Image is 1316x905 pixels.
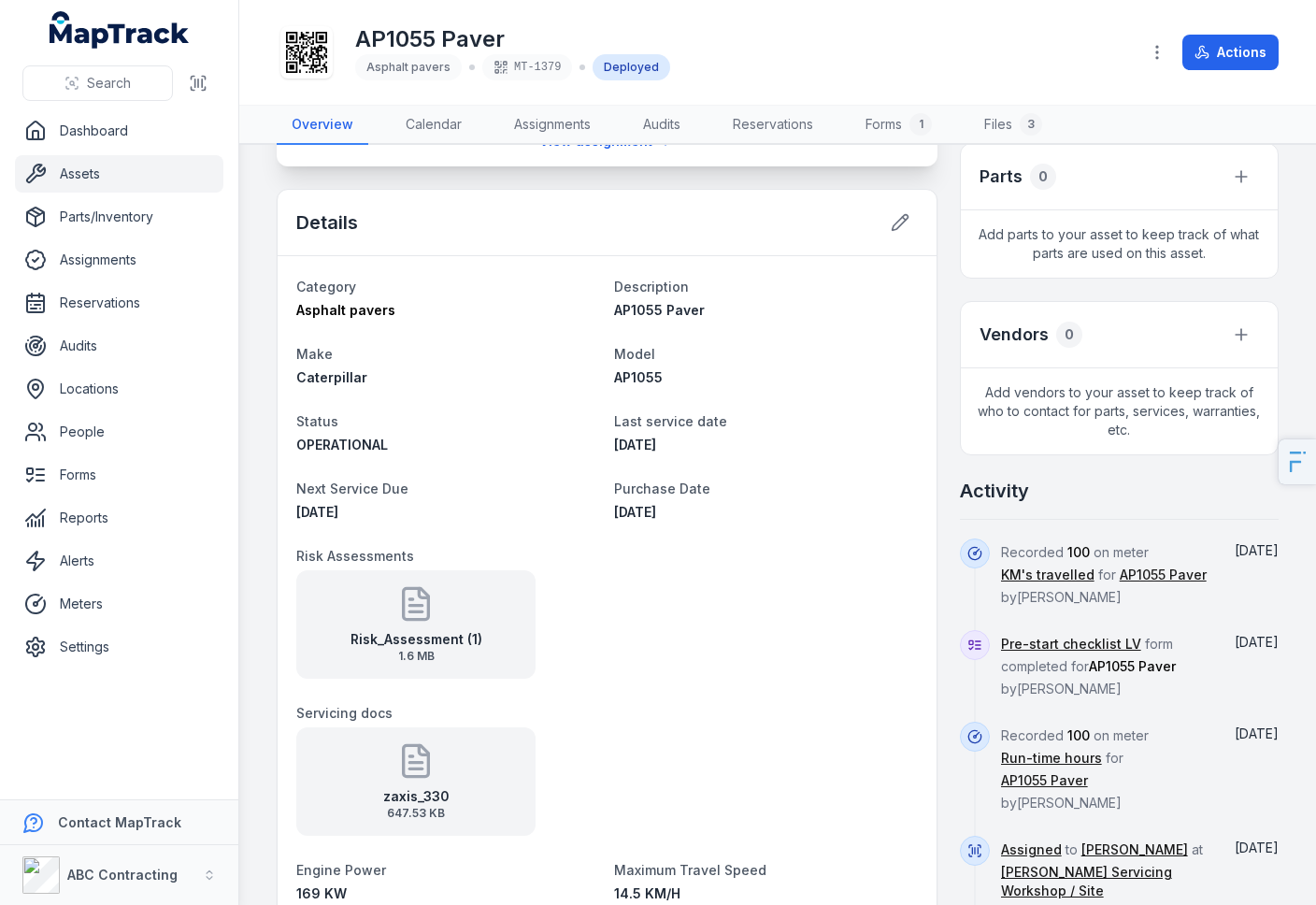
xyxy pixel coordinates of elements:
[614,437,656,452] span: [DATE]
[15,456,223,494] a: Forms
[909,113,932,136] div: 1
[1235,634,1279,650] span: [DATE]
[15,628,223,666] a: Settings
[366,60,451,74] span: Asphalt pavers
[1056,322,1082,348] div: 0
[15,241,223,279] a: Assignments
[1120,566,1207,584] a: AP1055 Paver
[296,346,333,362] span: Make
[15,198,223,236] a: Parts/Inventory
[15,413,223,451] a: People
[628,106,695,145] a: Audits
[614,346,655,362] span: Model
[969,106,1057,145] a: Files3
[296,504,338,520] time: 01/10/2025, 12:00:00 am
[15,499,223,537] a: Reports
[355,24,670,54] h1: AP1055 Paver
[296,885,347,901] span: 169 KW
[1067,544,1090,560] span: 100
[15,542,223,580] a: Alerts
[1001,863,1208,900] a: [PERSON_NAME] Servicing Workshop / Site
[296,369,367,385] span: Caterpillar
[961,368,1278,454] span: Add vendors to your asset to keep track of who to contact for parts, services, warranties, etc.
[1001,544,1207,605] span: Recorded on meter for by [PERSON_NAME]
[1235,542,1279,558] time: 08/10/2025, 3:37:12 pm
[961,210,1278,278] span: Add parts to your asset to keep track of what parts are used on this asset.
[614,369,663,385] span: AP1055
[614,413,727,429] span: Last service date
[296,302,395,318] span: Asphalt pavers
[614,481,710,496] span: Purchase Date
[1235,840,1279,855] time: 08/10/2025, 2:54:50 pm
[1235,725,1279,741] time: 08/10/2025, 3:35:17 pm
[58,814,181,830] strong: Contact MapTrack
[15,585,223,623] a: Meters
[67,867,178,883] strong: ABC Contracting
[296,209,358,236] h2: Details
[614,437,656,452] time: 01/10/2024, 12:00:00 am
[482,54,572,80] div: MT-1379
[1020,113,1042,136] div: 3
[350,649,482,664] span: 1.6 MB
[296,504,338,520] span: [DATE]
[1001,771,1088,790] a: AP1055 Paver
[1235,840,1279,855] span: [DATE]
[1235,542,1279,558] span: [DATE]
[15,112,223,150] a: Dashboard
[1235,725,1279,741] span: [DATE]
[1001,749,1102,768] a: Run-time hours
[15,284,223,322] a: Reservations
[1001,636,1176,697] span: form completed for by [PERSON_NAME]
[383,806,450,821] span: 647.53 KB
[15,155,223,193] a: Assets
[1067,727,1090,743] span: 100
[296,413,338,429] span: Status
[499,106,606,145] a: Assignments
[1182,35,1279,70] button: Actions
[593,54,670,80] div: Deployed
[22,65,173,101] button: Search
[614,862,766,878] span: Maximum Travel Speed
[15,370,223,408] a: Locations
[296,862,386,878] span: Engine Power
[980,164,1023,190] h3: Parts
[960,478,1029,504] h2: Activity
[87,74,131,93] span: Search
[614,504,656,520] span: [DATE]
[1001,840,1062,859] a: Assigned
[277,106,368,145] a: Overview
[1001,566,1094,584] a: KM's travelled
[391,106,477,145] a: Calendar
[614,279,689,294] span: Description
[1001,727,1149,811] span: Recorded on meter for by [PERSON_NAME]
[1001,635,1141,654] a: Pre-start checklist LV
[614,302,705,318] span: AP1055 Paver
[980,322,1049,348] h3: Vendors
[614,504,656,520] time: 28/08/2023, 12:00:00 am
[296,437,388,452] span: OPERATIONAL
[1030,164,1056,190] div: 0
[296,279,356,294] span: Category
[1081,840,1188,859] a: [PERSON_NAME]
[15,327,223,365] a: Audits
[296,705,393,721] span: Servicing docs
[296,481,408,496] span: Next Service Due
[851,106,947,145] a: Forms1
[614,885,680,901] span: 14.5 KM/H
[383,787,450,806] strong: zaxis_330
[718,106,828,145] a: Reservations
[50,11,190,49] a: MapTrack
[350,630,482,649] strong: Risk_Assessment (1)
[296,548,414,564] span: Risk Assessments
[1235,634,1279,650] time: 08/10/2025, 3:37:12 pm
[1089,658,1176,674] span: AP1055 Paver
